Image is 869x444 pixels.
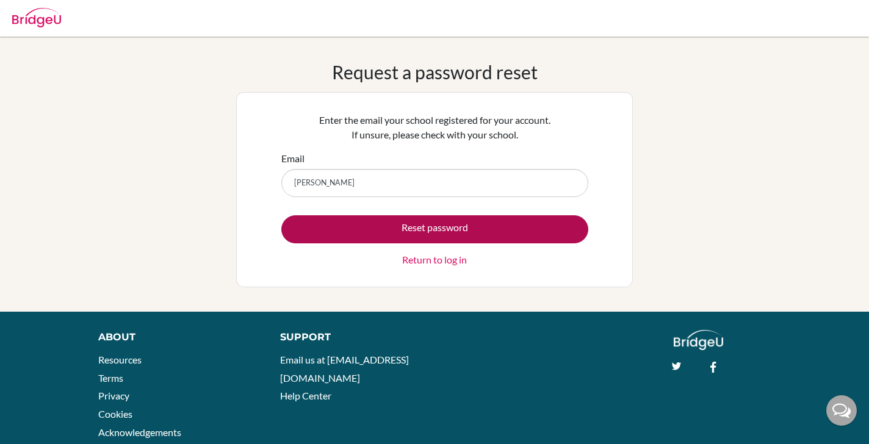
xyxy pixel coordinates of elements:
img: logo_white@2x-f4f0deed5e89b7ecb1c2cc34c3e3d731f90f0f143d5ea2071677605dd97b5244.png [674,330,723,350]
p: Enter the email your school registered for your account. If unsure, please check with your school. [281,113,588,142]
a: Resources [98,354,142,365]
button: Reset password [281,215,588,243]
a: Terms [98,372,123,384]
label: Email [281,151,305,166]
img: Bridge-U [12,8,61,27]
a: Cookies [98,408,132,420]
div: Support [280,330,422,345]
a: Privacy [98,390,129,401]
a: Return to log in [402,252,467,267]
span: Help [28,9,53,20]
div: About [98,330,253,345]
a: Help Center [280,390,331,401]
a: Acknowledgements [98,426,181,438]
a: Email us at [EMAIL_ADDRESS][DOMAIN_NAME] [280,354,409,384]
h1: Request a password reset [332,61,538,83]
